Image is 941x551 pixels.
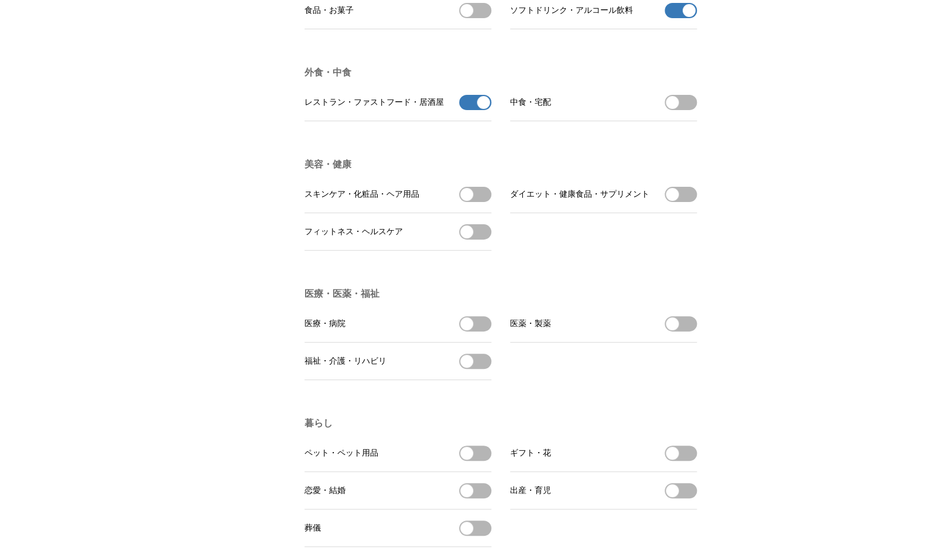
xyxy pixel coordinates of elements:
[304,523,321,533] span: 葬儀
[304,97,444,108] span: レストラン・ファストフード・居酒屋
[510,189,649,200] span: ダイエット・健康食品・サプリメント
[510,448,551,458] span: ギフト・花
[304,417,697,430] h3: 暮らし
[510,97,551,108] span: 中食・宅配
[304,288,697,300] h3: 医療・医薬・福祉
[304,67,697,79] h3: 外食・中食
[304,356,386,367] span: 福祉・介護・リハビリ
[510,485,551,496] span: 出産・育児
[304,319,345,329] span: 医療・病院
[304,5,354,16] span: 食品・お菓子
[304,227,403,237] span: フィットネス・ヘルスケア
[304,189,419,200] span: スキンケア・化粧品・ヘア用品
[304,448,378,458] span: ペット・ペット用品
[304,485,345,496] span: 恋愛・結婚
[510,5,633,16] span: ソフトドリンク・アルコール飲料
[304,159,697,171] h3: 美容・健康
[510,319,551,329] span: 医薬・製薬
